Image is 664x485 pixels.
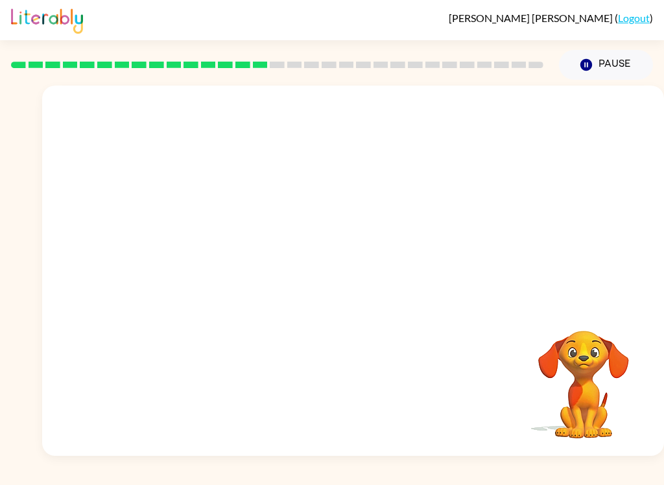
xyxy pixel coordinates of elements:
div: ( ) [449,12,653,24]
span: [PERSON_NAME] [PERSON_NAME] [449,12,615,24]
button: Pause [559,50,653,80]
video: Your browser must support playing .mp4 files to use Literably. Please try using another browser. [519,311,648,440]
img: Literably [11,5,83,34]
a: Logout [618,12,650,24]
